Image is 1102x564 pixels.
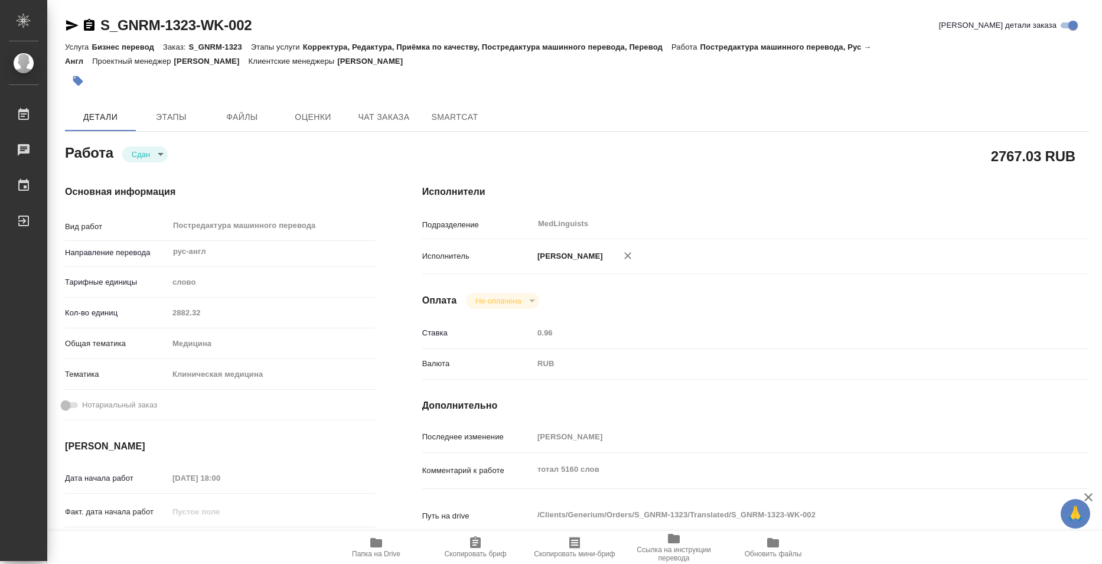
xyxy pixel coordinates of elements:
[422,510,533,522] p: Путь на drive
[533,250,603,262] p: [PERSON_NAME]
[251,43,303,51] p: Этапы услуги
[65,369,168,380] p: Тематика
[466,293,539,309] div: Сдан
[303,43,671,51] p: Корректура, Редактура, Приёмка по качеству, Постредактура машинного перевода, Перевод
[143,110,200,125] span: Этапы
[426,110,483,125] span: SmartCat
[534,550,615,558] span: Скопировать мини-бриф
[72,110,129,125] span: Детали
[356,110,412,125] span: Чат заказа
[422,219,533,231] p: Подразделение
[82,18,96,32] button: Скопировать ссылку
[337,57,412,66] p: [PERSON_NAME]
[168,470,272,487] input: Пустое поле
[525,531,624,564] button: Скопировать мини-бриф
[168,334,375,354] div: Медицина
[92,57,174,66] p: Проектный менеджер
[533,428,1033,445] input: Пустое поле
[615,243,641,269] button: Удалить исполнителя
[533,459,1033,480] textarea: тотал 5160 слов
[92,43,163,51] p: Бизнес перевод
[422,185,1089,199] h4: Исполнители
[163,43,188,51] p: Заказ:
[188,43,250,51] p: S_GNRM-1323
[65,307,168,319] p: Кол-во единиц
[65,18,79,32] button: Скопировать ссылку для ЯМессенджера
[745,550,802,558] span: Обновить файлы
[422,294,457,308] h4: Оплата
[991,146,1075,166] h2: 2767.03 RUB
[168,364,375,384] div: Клиническая медицина
[249,57,338,66] p: Клиентские менеджеры
[65,68,91,94] button: Добавить тэг
[422,327,533,339] p: Ставка
[65,276,168,288] p: Тарифные единицы
[422,431,533,443] p: Последнее изменение
[168,272,375,292] div: слово
[939,19,1057,31] span: [PERSON_NAME] детали заказа
[327,531,426,564] button: Папка на Drive
[422,399,1089,413] h4: Дополнительно
[533,505,1033,525] textarea: /Clients/Generium/Orders/S_GNRM-1323/Translated/S_GNRM-1323-WK-002
[65,221,168,233] p: Вид работ
[65,43,92,51] p: Услуга
[723,531,823,564] button: Обновить файлы
[444,550,506,558] span: Скопировать бриф
[671,43,700,51] p: Работа
[214,110,270,125] span: Файлы
[65,247,168,259] p: Направление перевода
[100,17,252,33] a: S_GNRM-1323-WK-002
[122,146,168,162] div: Сдан
[472,296,524,306] button: Не оплачена
[168,304,375,321] input: Пустое поле
[426,531,525,564] button: Скопировать бриф
[168,503,272,520] input: Пустое поле
[631,546,716,562] span: Ссылка на инструкции перевода
[285,110,341,125] span: Оценки
[1065,501,1085,526] span: 🙏
[422,250,533,262] p: Исполнитель
[533,324,1033,341] input: Пустое поле
[128,149,154,159] button: Сдан
[624,531,723,564] button: Ссылка на инструкции перевода
[65,506,168,518] p: Факт. дата начала работ
[65,439,375,454] h4: [PERSON_NAME]
[422,358,533,370] p: Валюта
[422,465,533,477] p: Комментарий к работе
[65,338,168,350] p: Общая тематика
[65,141,113,162] h2: Работа
[533,354,1033,374] div: RUB
[1061,499,1090,529] button: 🙏
[65,185,375,199] h4: Основная информация
[352,550,400,558] span: Папка на Drive
[65,472,168,484] p: Дата начала работ
[82,399,157,411] span: Нотариальный заказ
[174,57,249,66] p: [PERSON_NAME]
